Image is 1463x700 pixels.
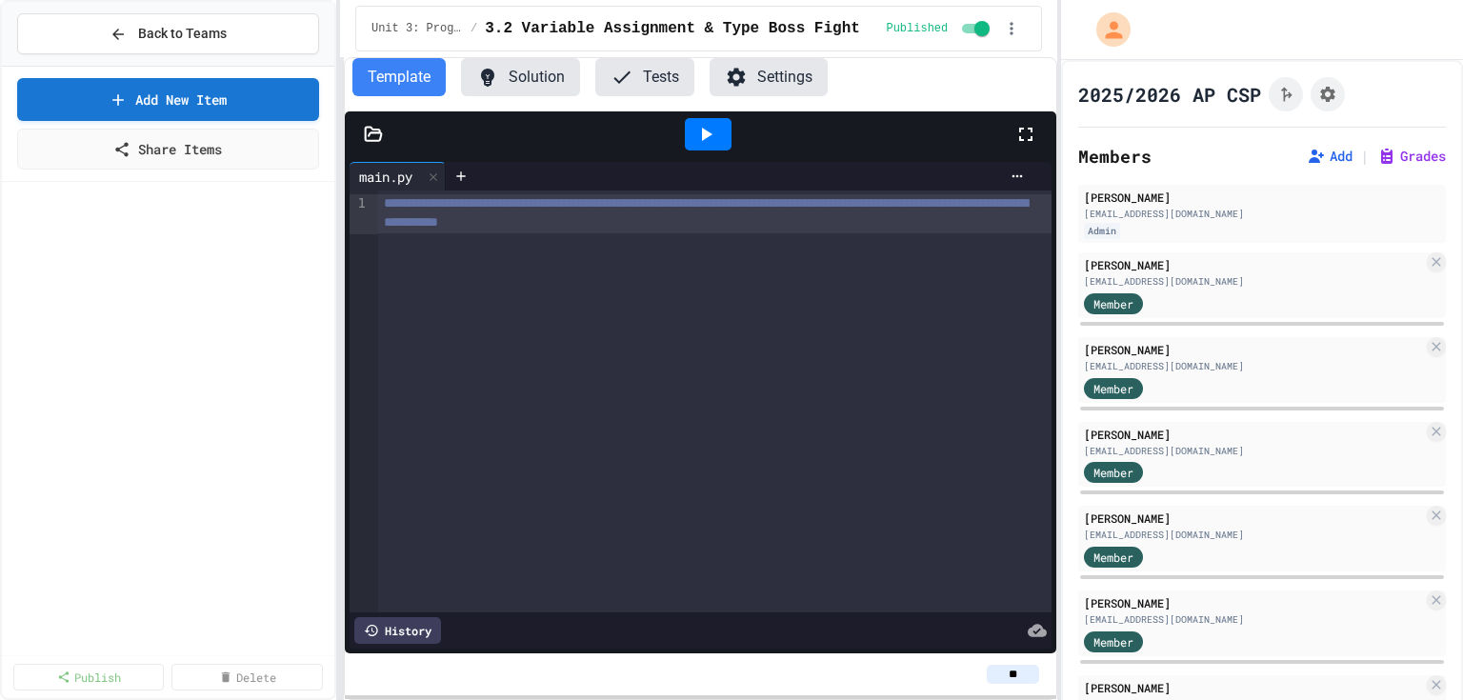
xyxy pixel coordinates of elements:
[886,17,993,40] div: Content is published and visible to students
[1307,147,1353,166] button: Add
[1084,256,1423,273] div: [PERSON_NAME]
[354,617,441,644] div: History
[1269,77,1303,111] button: Click to see fork details
[1084,223,1120,239] div: Admin
[1084,189,1440,206] div: [PERSON_NAME]
[1084,274,1423,289] div: [EMAIL_ADDRESS][DOMAIN_NAME]
[350,194,369,234] div: 1
[1084,612,1423,627] div: [EMAIL_ADDRESS][DOMAIN_NAME]
[1377,147,1446,166] button: Grades
[1311,77,1345,111] button: Assignment Settings
[1084,359,1423,373] div: [EMAIL_ADDRESS][DOMAIN_NAME]
[1084,594,1423,611] div: [PERSON_NAME]
[595,58,694,96] button: Tests
[1078,81,1261,108] h1: 2025/2026 AP CSP
[352,58,446,96] button: Template
[710,58,828,96] button: Settings
[1093,549,1133,566] span: Member
[1093,464,1133,481] span: Member
[371,21,463,36] span: Unit 3: Programming with Python
[13,664,164,690] a: Publish
[1084,341,1423,358] div: [PERSON_NAME]
[171,664,322,690] a: Delete
[886,21,948,36] span: Published
[1084,510,1423,527] div: [PERSON_NAME]
[1076,8,1135,51] div: My Account
[1093,380,1133,397] span: Member
[1078,143,1152,170] h2: Members
[1084,444,1423,458] div: [EMAIL_ADDRESS][DOMAIN_NAME]
[17,13,319,54] button: Back to Teams
[17,78,319,121] a: Add New Item
[350,162,446,190] div: main.py
[1305,541,1444,622] iframe: chat widget
[471,21,477,36] span: /
[1093,633,1133,650] span: Member
[461,58,580,96] button: Solution
[350,167,422,187] div: main.py
[1383,624,1444,681] iframe: chat widget
[1093,295,1133,312] span: Member
[138,24,227,44] span: Back to Teams
[485,17,860,40] span: 3.2 Variable Assignment & Type Boss Fight
[1084,679,1423,696] div: [PERSON_NAME]
[1084,528,1423,542] div: [EMAIL_ADDRESS][DOMAIN_NAME]
[1360,145,1370,168] span: |
[1084,426,1423,443] div: [PERSON_NAME]
[17,129,319,170] a: Share Items
[1084,207,1440,221] div: [EMAIL_ADDRESS][DOMAIN_NAME]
